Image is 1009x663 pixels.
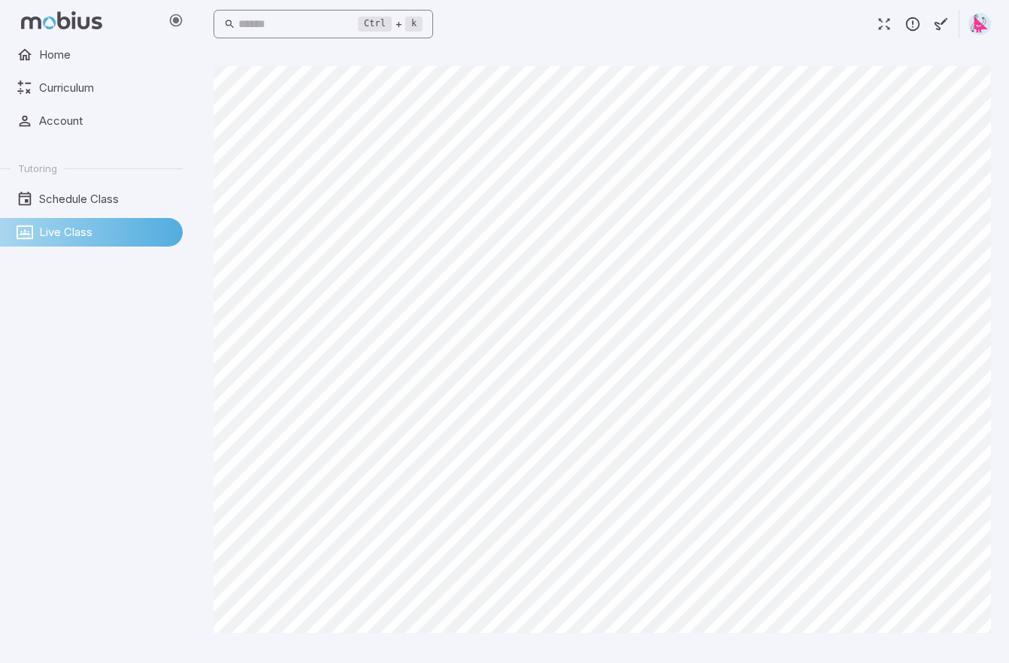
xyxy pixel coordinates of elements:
[405,17,423,32] kbd: k
[968,13,991,35] img: right-triangle.svg
[358,15,423,33] div: +
[18,162,57,175] span: Tutoring
[39,80,172,96] span: Curriculum
[39,224,172,241] span: Live Class
[39,113,172,129] span: Account
[39,191,172,207] span: Schedule Class
[927,10,956,38] button: Start Drawing on Questions
[358,17,392,32] kbd: Ctrl
[39,47,172,63] span: Home
[870,10,898,38] button: Fullscreen Game
[898,10,927,38] button: Report an Issue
